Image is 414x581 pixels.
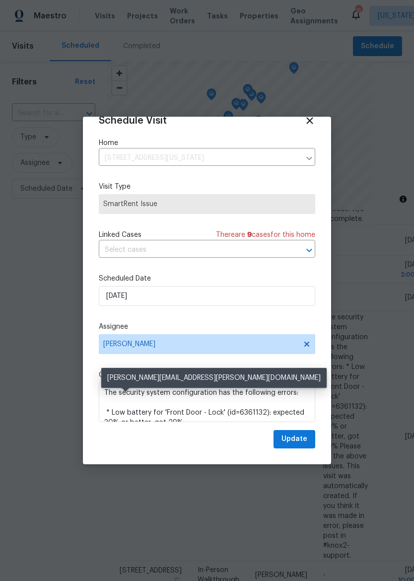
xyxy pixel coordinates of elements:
span: Schedule Visit [99,116,167,126]
button: Update [274,430,315,448]
div: [PERSON_NAME][EMAIL_ADDRESS][PERSON_NAME][DOMAIN_NAME] [101,368,327,388]
span: [PERSON_NAME] [103,340,298,348]
span: There are case s for this home [216,230,315,240]
label: Assignee [99,322,315,332]
input: Enter in an address [99,150,300,166]
label: Home [99,138,315,148]
label: Visit Type [99,182,315,192]
textarea: The security system configuration has the following errors: * Low battery for 'Front Door - Lock'... [99,382,315,422]
span: Linked Cases [99,230,141,240]
label: Comments [99,370,315,380]
span: SmartRent Issue [103,199,311,209]
span: Update [281,433,307,445]
label: Scheduled Date [99,274,315,284]
input: M/D/YYYY [99,286,315,306]
button: Open [302,243,316,257]
span: Close [304,115,315,126]
span: 9 [247,231,252,238]
input: Select cases [99,242,287,258]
